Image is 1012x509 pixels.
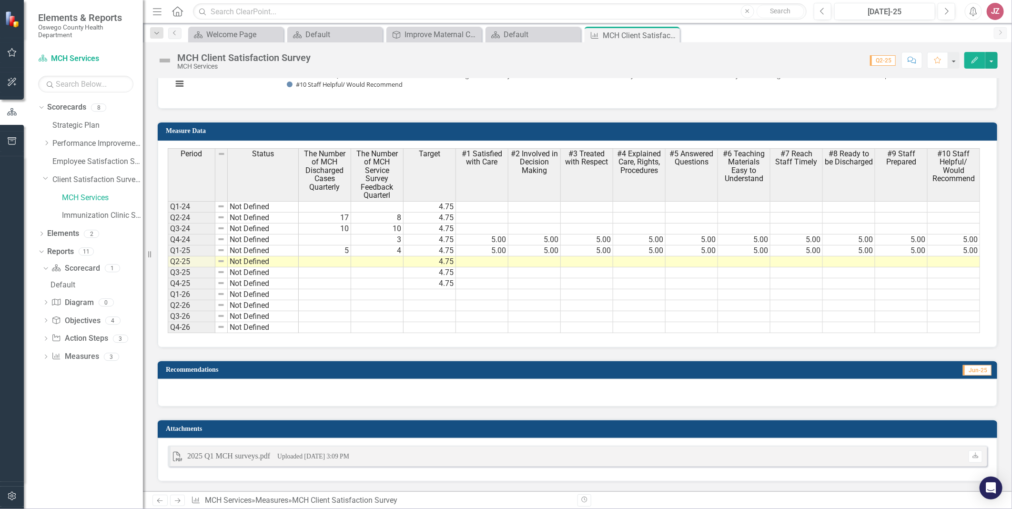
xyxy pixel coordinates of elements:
div: Welcome Page [206,29,281,41]
span: Q2-25 [870,55,896,66]
div: MCH Client Satisfaction Survey [603,30,678,41]
div: 3 [113,335,128,343]
td: Q1-24 [168,201,215,213]
span: Search [770,7,790,15]
td: Q3-24 [168,224,215,234]
input: Search ClearPoint... [193,3,807,20]
button: Show #10 Staff Helpful/ Would Recommend [287,81,403,89]
a: Improve Maternal Child Health Services [389,29,479,41]
div: 1 [105,265,120,273]
td: Not Defined [228,267,299,278]
a: Performance Improvement Plans [52,138,143,149]
span: #7 Reach Staff Timely [772,150,820,166]
img: 8DAGhfEEPCf229AAAAAElFTkSuQmCC [217,235,225,243]
td: 5.00 [823,245,875,256]
div: 2 [84,230,99,238]
a: MCH Services [38,53,133,64]
span: #1 Satisfied with Care [458,150,506,166]
button: Search [757,5,804,18]
small: Uploaded [DATE] 3:09 PM [277,453,349,460]
td: Q1-25 [168,245,215,256]
span: The Number of MCH Discharged Cases Quarterly [301,150,349,192]
td: 5.00 [666,234,718,245]
td: Not Defined [228,311,299,322]
div: 8 [91,103,106,112]
span: #8 Ready to be Discharged [825,150,873,166]
td: 5.00 [718,245,770,256]
span: Target [419,150,440,158]
td: 4.75 [404,267,456,278]
img: 8DAGhfEEPCf229AAAAAElFTkSuQmCC [218,150,225,158]
td: 5.00 [613,245,666,256]
a: Immunization Clinic Satisfaction Survey [62,210,143,221]
td: 5.00 [875,234,928,245]
td: 5 [299,245,351,256]
td: 10 [299,224,351,234]
span: Elements & Reports [38,12,133,23]
div: Default [305,29,380,41]
a: Elements [47,228,79,239]
td: 4.75 [404,278,456,289]
img: 8DAGhfEEPCf229AAAAAElFTkSuQmCC [217,246,225,254]
a: Scorecards [47,102,86,113]
div: 11 [79,248,94,256]
img: ClearPoint Strategy [4,10,21,28]
span: The Number of MCH Service Survey Feedback Quarterl [353,150,401,200]
img: 8DAGhfEEPCf229AAAAAElFTkSuQmCC [217,203,225,210]
td: Q2-25 [168,256,215,267]
td: 5.00 [875,245,928,256]
img: 8DAGhfEEPCf229AAAAAElFTkSuQmCC [217,279,225,287]
td: 4.75 [404,213,456,224]
span: #4 Explained Care, Rights, Procedures [615,150,663,175]
td: Q3-25 [168,267,215,278]
td: Not Defined [228,278,299,289]
td: 5.00 [613,234,666,245]
div: MCH Services [177,63,311,70]
td: Not Defined [228,234,299,245]
td: 5.00 [770,234,823,245]
div: 0 [99,298,114,306]
span: #3 Treated with Respect [563,150,611,166]
td: 5.00 [561,245,613,256]
td: 17 [299,213,351,224]
span: #5 Answered Questions [668,150,716,166]
button: JZ [987,3,1004,20]
div: MCH Client Satisfaction Survey [177,52,311,63]
td: 5.00 [456,234,508,245]
div: Improve Maternal Child Health Services [405,29,479,41]
a: Default [290,29,380,41]
td: 5.00 [508,234,561,245]
td: Not Defined [228,289,299,300]
div: Default [51,281,143,289]
a: Action Steps [51,333,108,344]
a: MCH Services [62,193,143,204]
td: Q1-26 [168,289,215,300]
span: #2 Involved in Decision Making [510,150,558,175]
td: 5.00 [928,245,980,256]
a: Scorecard [51,263,100,274]
td: 5.00 [770,245,823,256]
h3: Recommendations [166,366,695,373]
h3: Attachments [166,425,992,432]
button: [DATE]-25 [834,3,935,20]
div: 4 [105,316,121,325]
td: 5.00 [666,245,718,256]
div: 2025 Q1 MCH surveys.pdf [187,451,270,462]
td: Not Defined [228,300,299,311]
a: Strategic Plan [52,120,143,131]
span: Jun-25 [963,365,992,376]
a: Objectives [51,316,100,326]
div: [DATE]-25 [838,6,932,18]
td: Not Defined [228,256,299,267]
a: Employee Satisfaction Survey [52,156,143,167]
a: Measures [255,496,288,505]
span: #9 Staff Prepared [877,150,925,166]
text: #10 Staff Helpful/ Would Recommend [296,80,403,89]
td: 5.00 [456,245,508,256]
td: 5.00 [561,234,613,245]
img: 8DAGhfEEPCf229AAAAAElFTkSuQmCC [217,268,225,276]
td: 5.00 [718,234,770,245]
td: 3 [351,234,404,245]
img: 8DAGhfEEPCf229AAAAAElFTkSuQmCC [217,312,225,320]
